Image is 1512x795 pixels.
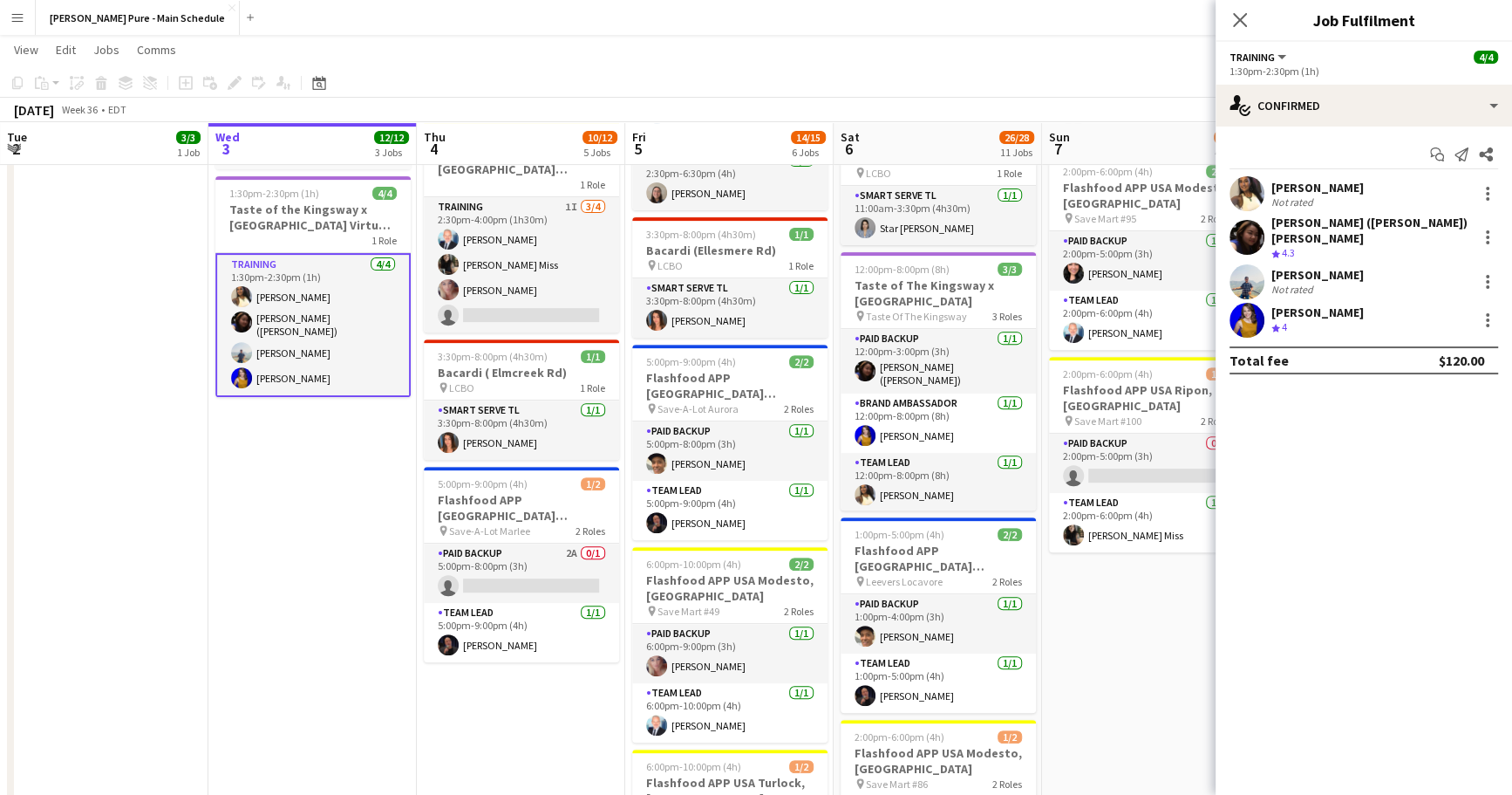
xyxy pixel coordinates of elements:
[1049,231,1244,291] app-card-role: Paid Backup1/12:00pm-5:00pm (3h)[PERSON_NAME]
[424,603,619,662] app-card-role: Team Lead1/15:00pm-9:00pm (4h)[PERSON_NAME]
[841,453,1036,512] app-card-role: Team Lead1/112:00pm-8:00pm (8h)[PERSON_NAME]
[992,575,1022,588] span: 2 Roles
[1049,180,1244,211] h3: Flashfood APP USA Modesto, [GEOGRAPHIC_DATA]
[215,176,411,397] div: 1:30pm-2:30pm (1h)4/4Taste of the Kingsway x [GEOGRAPHIC_DATA] Virtual Training1 RoleTraining4/41...
[424,467,619,662] app-job-card: 5:00pm-9:00pm (4h)1/2Flashfood APP [GEOGRAPHIC_DATA] [GEOGRAPHIC_DATA], [GEOGRAPHIC_DATA] Save-A-...
[1049,291,1244,350] app-card-role: Team Lead1/12:00pm-6:00pm (4h)[PERSON_NAME]
[992,778,1022,791] span: 2 Roles
[855,730,944,744] span: 2:00pm-6:00pm (4h)
[1216,9,1512,31] h3: Job Fulfilment
[438,477,528,490] span: 5:00pm-9:00pm (4h)
[646,760,741,773] span: 6:00pm-10:00pm (4h)
[1049,434,1244,493] app-card-role: Paid Backup0/12:00pm-5:00pm (3h)
[1271,305,1364,320] div: [PERSON_NAME]
[130,38,183,61] a: Comms
[999,131,1034,144] span: 26/28
[583,146,616,159] div: 5 Jobs
[14,101,54,119] div: [DATE]
[176,131,201,144] span: 3/3
[632,129,646,145] span: Fri
[784,402,814,415] span: 2 Roles
[632,370,828,401] h3: Flashfood APP [GEOGRAPHIC_DATA] [GEOGRAPHIC_DATA], [GEOGRAPHIC_DATA]
[841,186,1036,245] app-card-role: Smart Serve TL1/111:00am-3:30pm (4h30m)Star [PERSON_NAME]
[1206,367,1230,380] span: 1/2
[229,187,319,200] span: 1:30pm-2:30pm (1h)
[424,197,619,332] app-card-role: Training1I3/42:30pm-4:00pm (1h30m)[PERSON_NAME][PERSON_NAME] Miss[PERSON_NAME]
[374,131,409,144] span: 12/12
[1215,146,1242,159] div: 4 Jobs
[841,517,1036,713] app-job-card: 1:00pm-5:00pm (4h)2/2Flashfood APP [GEOGRAPHIC_DATA] [GEOGRAPHIC_DATA], [GEOGRAPHIC_DATA] Leevers...
[841,125,1036,245] div: 11:00am-3:30pm (4h30m)1/1Bacardi (Yonge St) LCBO1 RoleSmart Serve TL1/111:00am-3:30pm (4h30m)Star...
[1049,357,1244,552] app-job-card: 2:00pm-6:00pm (4h)1/2Flashfood APP USA Ripon, [GEOGRAPHIC_DATA] Save Mart #1002 RolesPaid Backup0...
[632,421,828,481] app-card-role: Paid Backup1/15:00pm-8:00pm (3h)[PERSON_NAME]
[1282,320,1287,333] span: 4
[632,683,828,743] app-card-role: Team Lead1/16:00pm-10:00pm (4h)[PERSON_NAME]
[841,252,1036,511] div: 12:00pm-8:00pm (8h)3/3Taste of The Kingsway x [GEOGRAPHIC_DATA] Taste Of The Kingsway3 RolesPaid ...
[1282,246,1295,259] span: 4.3
[789,558,814,571] span: 2/2
[789,355,814,368] span: 2/2
[1049,493,1244,552] app-card-role: Team Lead1/12:00pm-6:00pm (4h)[PERSON_NAME] Miss
[108,103,126,116] div: EDT
[632,547,828,743] div: 6:00pm-10:00pm (4h)2/2Flashfood APP USA Modesto, [GEOGRAPHIC_DATA] Save Mart #492 RolesPaid Backu...
[582,131,617,144] span: 10/12
[1049,154,1244,350] app-job-card: 2:00pm-6:00pm (4h)2/2Flashfood APP USA Modesto, [GEOGRAPHIC_DATA] Save Mart #952 RolesPaid Backup...
[581,350,605,363] span: 1/1
[841,745,1036,777] h3: Flashfood APP USA Modesto, [GEOGRAPHIC_DATA]
[424,492,619,524] h3: Flashfood APP [GEOGRAPHIC_DATA] [GEOGRAPHIC_DATA], [GEOGRAPHIC_DATA]
[998,528,1022,541] span: 2/2
[632,217,828,338] app-job-card: 3:30pm-8:00pm (4h30m)1/1Bacardi (Ellesmere Rd) LCBO1 RoleSmart Serve TL1/13:30pm-8:00pm (4h30m)[P...
[49,38,83,61] a: Edit
[841,394,1036,453] app-card-role: Brand Ambassador1/112:00pm-8:00pm (8h)[PERSON_NAME]
[421,139,446,159] span: 4
[581,477,605,490] span: 1/2
[992,310,1022,323] span: 3 Roles
[788,259,814,272] span: 1 Role
[630,139,646,159] span: 5
[866,778,928,791] span: Save Mart #86
[657,605,719,618] span: Save Mart #49
[56,42,76,58] span: Edit
[1271,180,1364,195] div: [PERSON_NAME]
[371,234,397,247] span: 1 Role
[1206,165,1230,178] span: 2/2
[86,38,126,61] a: Jobs
[424,120,619,332] app-job-card: 2:30pm-4:00pm (1h30m)3/4Flashfood APP [GEOGRAPHIC_DATA] Modesto Training1 RoleTraining1I3/42:30pm...
[424,129,446,145] span: Thu
[1229,51,1275,64] span: Training
[1271,215,1470,246] div: [PERSON_NAME] ([PERSON_NAME]) [PERSON_NAME]
[1000,146,1033,159] div: 11 Jobs
[838,139,860,159] span: 6
[424,544,619,603] app-card-role: Paid Backup2A0/15:00pm-8:00pm (3h)
[375,146,408,159] div: 3 Jobs
[646,558,741,571] span: 6:00pm-10:00pm (4h)
[1201,415,1230,428] span: 2 Roles
[580,178,605,191] span: 1 Role
[93,42,119,58] span: Jobs
[632,345,828,540] app-job-card: 5:00pm-9:00pm (4h)2/2Flashfood APP [GEOGRAPHIC_DATA] [GEOGRAPHIC_DATA], [GEOGRAPHIC_DATA] Save-A-...
[632,572,828,604] h3: Flashfood APP USA Modesto, [GEOGRAPHIC_DATA]
[215,253,411,397] app-card-role: Training4/41:30pm-2:30pm (1h)[PERSON_NAME][PERSON_NAME] ([PERSON_NAME]) [PERSON_NAME][PERSON_NAME...
[424,401,619,460] app-card-role: Smart Serve TL1/13:30pm-8:00pm (4h30m)[PERSON_NAME]
[7,38,45,61] a: View
[424,339,619,460] app-job-card: 3:30pm-8:00pm (4h30m)1/1Bacardi ( Elmcreek Rd) LCBO1 RoleSmart Serve TL1/13:30pm-8:00pm (4h30m)[P...
[841,594,1036,654] app-card-role: Paid Backup1/11:00pm-4:00pm (3h)[PERSON_NAME]
[632,278,828,338] app-card-role: Smart Serve TL1/13:30pm-8:00pm (4h30m)[PERSON_NAME]
[646,228,756,241] span: 3:30pm-8:00pm (4h30m)
[998,263,1022,276] span: 3/3
[1216,85,1512,127] div: Confirmed
[58,103,101,116] span: Week 36
[789,760,814,773] span: 1/2
[4,139,27,159] span: 2
[998,730,1022,744] span: 1/2
[1063,367,1153,380] span: 2:00pm-6:00pm (4h)
[424,365,619,380] h3: Bacardi ( Elmcreek Rd)
[866,167,891,180] span: LCBO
